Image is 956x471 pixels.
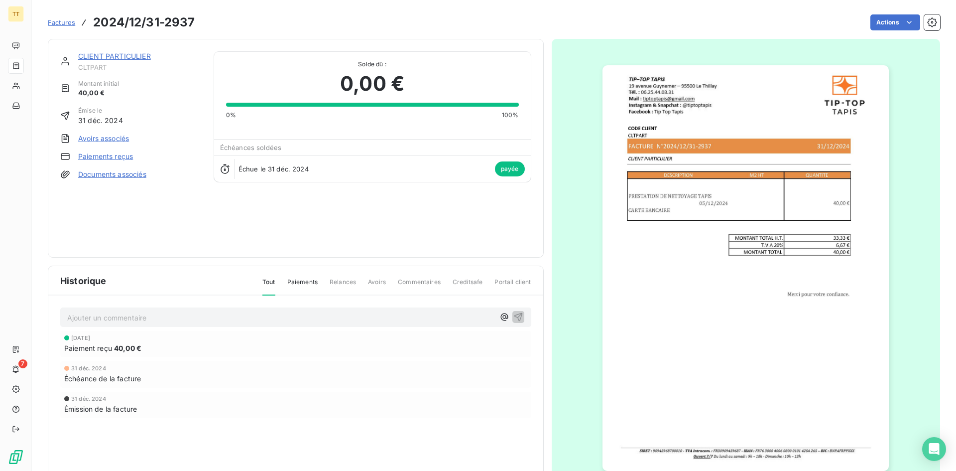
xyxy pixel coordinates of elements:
span: Tout [262,278,275,296]
span: Solde dû : [226,60,519,69]
img: invoice_thumbnail [602,65,889,471]
span: Échéance de la facture [64,373,141,384]
a: Avoirs associés [78,134,129,144]
div: TT [8,6,24,22]
span: Échéances soldées [220,144,282,152]
span: Creditsafe [453,278,483,295]
a: Factures [48,17,75,27]
span: 0% [226,111,236,120]
span: Relances [330,278,356,295]
span: CLTPART [78,63,202,71]
span: Montant initial [78,79,119,88]
span: Émise le [78,106,123,115]
span: 40,00 € [78,88,119,98]
button: Actions [870,14,920,30]
span: Paiements [287,278,318,295]
span: Paiement reçu [64,343,112,353]
span: [DATE] [71,335,90,341]
span: 7 [18,359,27,368]
a: Paiements reçus [78,152,133,161]
span: 31 déc. 2024 [71,396,106,402]
span: 31 déc. 2024 [78,115,123,126]
span: Commentaires [398,278,441,295]
span: Avoirs [368,278,386,295]
span: Émission de la facture [64,404,137,414]
span: payée [495,161,525,176]
a: Documents associés [78,169,146,179]
span: Échue le 31 déc. 2024 [239,165,309,173]
span: 40,00 € [114,343,141,353]
div: Open Intercom Messenger [922,437,946,461]
img: Logo LeanPay [8,449,24,465]
span: Portail client [494,278,531,295]
span: 31 déc. 2024 [71,365,106,371]
h3: 2024/12/31-2937 [93,13,195,31]
span: 100% [502,111,519,120]
span: Historique [60,274,107,288]
span: 0,00 € [340,69,404,99]
a: CLIENT PARTICULIER [78,52,151,60]
span: Factures [48,18,75,26]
